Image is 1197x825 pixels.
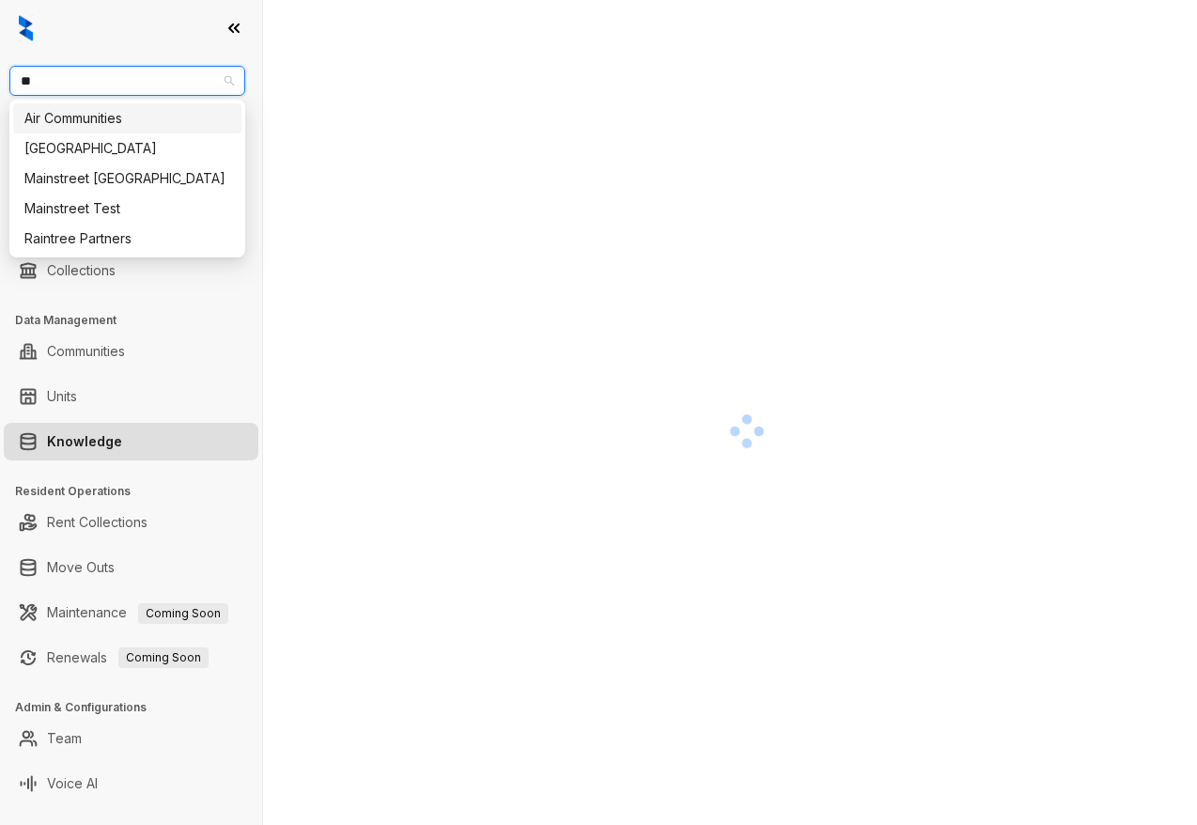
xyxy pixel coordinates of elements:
[24,228,230,249] div: Raintree Partners
[15,483,262,500] h3: Resident Operations
[24,168,230,189] div: Mainstreet [GEOGRAPHIC_DATA]
[47,333,125,370] a: Communities
[4,252,258,289] li: Collections
[15,699,262,716] h3: Admin & Configurations
[24,108,230,129] div: Air Communities
[13,103,241,133] div: Air Communities
[47,378,77,415] a: Units
[47,549,115,586] a: Move Outs
[47,639,209,677] a: RenewalsComing Soon
[4,423,258,460] li: Knowledge
[13,224,241,254] div: Raintree Partners
[4,504,258,541] li: Rent Collections
[138,603,228,624] span: Coming Soon
[15,312,262,329] h3: Data Management
[47,504,148,541] a: Rent Collections
[4,720,258,757] li: Team
[13,194,241,224] div: Mainstreet Test
[4,333,258,370] li: Communities
[19,15,33,41] img: logo
[47,423,122,460] a: Knowledge
[4,126,258,163] li: Leads
[24,138,230,159] div: [GEOGRAPHIC_DATA]
[47,765,98,802] a: Voice AI
[4,639,258,677] li: Renewals
[4,549,258,586] li: Move Outs
[47,252,116,289] a: Collections
[24,198,230,219] div: Mainstreet Test
[4,207,258,244] li: Leasing
[13,133,241,163] div: Fairfield
[13,163,241,194] div: Mainstreet Canada
[47,720,82,757] a: Team
[118,647,209,668] span: Coming Soon
[4,378,258,415] li: Units
[4,594,258,631] li: Maintenance
[4,765,258,802] li: Voice AI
